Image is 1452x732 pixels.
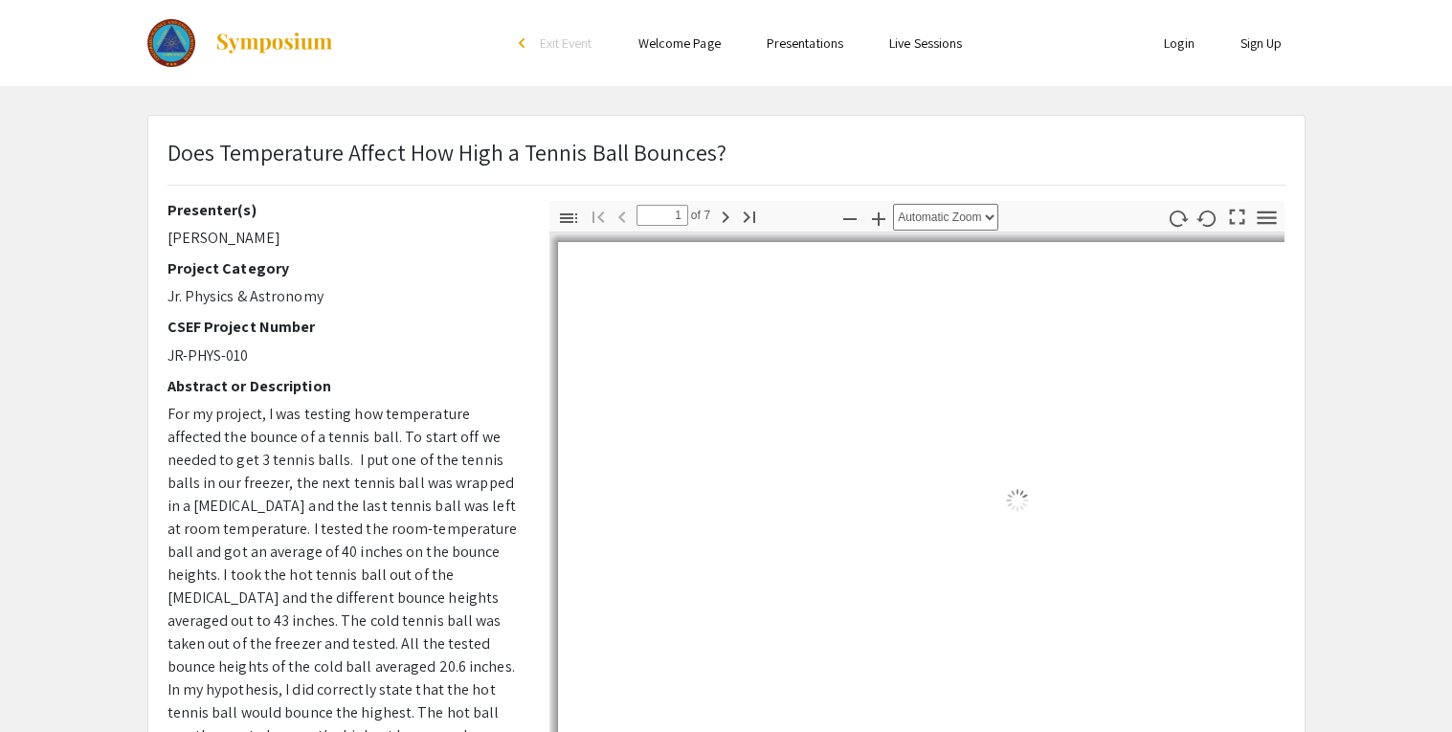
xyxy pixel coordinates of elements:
button: Zoom Out [834,204,866,232]
span: of 7 [688,205,711,226]
a: Welcome Page [638,34,721,52]
p: Jr. Physics & Astronomy [168,285,521,308]
h2: CSEF Project Number [168,318,521,336]
button: Rotate Clockwise [1161,204,1194,232]
div: arrow_back_ios [519,37,530,49]
button: Tools [1250,204,1283,232]
p: [PERSON_NAME] [168,227,521,250]
span: Exit Event [540,34,592,52]
button: Zoom In [862,204,895,232]
a: The 2023 Colorado Science & Engineering Fair [147,19,335,67]
button: Rotate Counterclockwise [1191,204,1223,232]
button: Previous Page [606,202,638,230]
select: Zoom [893,204,998,231]
p: JR-PHYS-010 [168,344,521,367]
a: Live Sessions [889,34,962,52]
button: Go to Last Page [733,202,766,230]
iframe: Chat [14,646,81,718]
h2: Abstract or Description [168,377,521,395]
input: Page [637,205,688,226]
button: Toggle Sidebar [552,204,585,232]
p: Does Temperature Affect How High a Tennis Ball Bounces? [168,135,727,169]
a: Sign Up [1240,34,1283,52]
img: Symposium by ForagerOne [214,32,334,55]
h2: Presenter(s) [168,201,521,219]
a: Login [1164,34,1195,52]
button: Switch to Presentation Mode [1220,201,1253,229]
a: Presentations [767,34,843,52]
button: Next Page [709,202,742,230]
h2: Project Category [168,259,521,277]
img: The 2023 Colorado Science & Engineering Fair [147,19,196,67]
button: Go to First Page [582,202,614,230]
